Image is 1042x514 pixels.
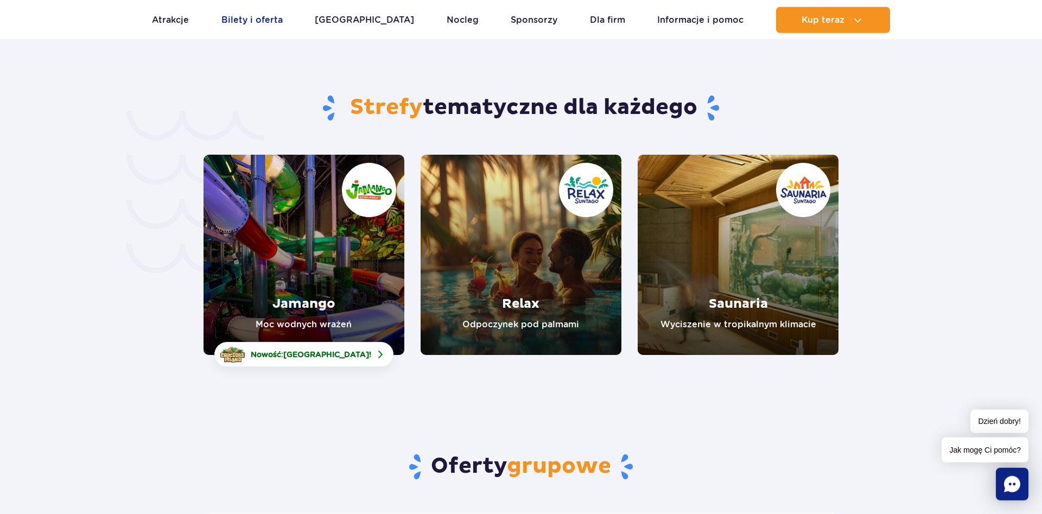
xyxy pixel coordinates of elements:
a: Saunaria [638,155,838,355]
span: [GEOGRAPHIC_DATA] [283,350,369,359]
a: Nocleg [447,7,479,33]
div: Chat [996,468,1028,500]
h2: tematyczne dla każdego [204,94,839,122]
span: grupowe [507,453,611,480]
span: Jak mogę Ci pomóc? [942,437,1028,462]
span: Kup teraz [802,15,844,25]
a: Dla firm [590,7,625,33]
a: [GEOGRAPHIC_DATA] [315,7,414,33]
a: Atrakcje [152,7,189,33]
a: Relax [421,155,621,355]
h2: Oferty [8,453,1034,481]
span: Dzień dobry! [970,410,1028,433]
a: Sponsorzy [511,7,557,33]
span: Strefy [350,94,423,121]
a: Nowość:[GEOGRAPHIC_DATA]! [214,342,393,367]
span: Nowość: ! [251,349,371,360]
button: Kup teraz [776,7,890,33]
a: Bilety i oferta [221,7,283,33]
a: Informacje i pomoc [657,7,744,33]
a: Jamango [204,155,404,355]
